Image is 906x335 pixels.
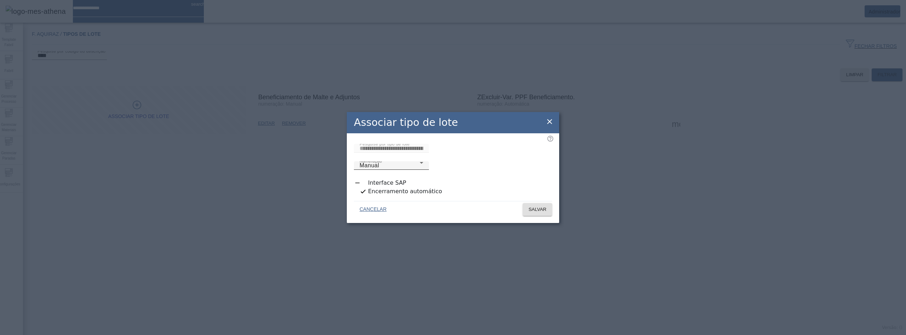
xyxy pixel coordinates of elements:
[354,115,458,130] h2: Associar tipo de lote
[528,206,546,213] span: SALVAR
[367,187,442,196] label: Encerramento automático
[523,203,552,216] button: SALVAR
[354,203,392,216] button: CANCELAR
[360,206,386,213] span: CANCELAR
[360,141,409,146] mat-label: Pesquise por tipo de lote
[367,179,406,187] label: Interface SAP
[360,144,423,153] input: Number
[360,162,379,168] span: Manual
